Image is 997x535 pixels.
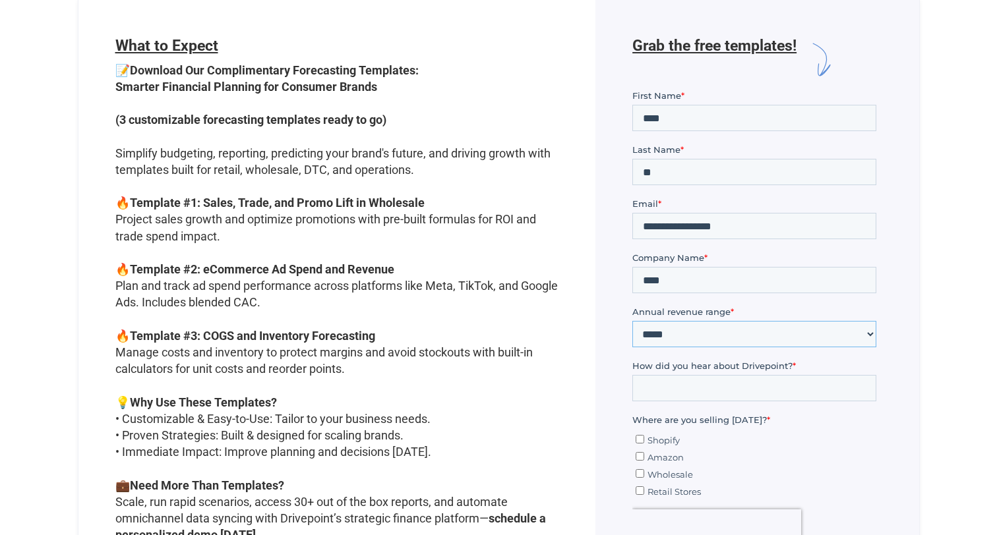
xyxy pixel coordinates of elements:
strong: Need More Than Templates? [130,478,284,492]
img: arrow [797,37,842,82]
strong: Template #1: Sales, Trade, and Promo Lift in Wholesale [130,196,425,210]
h6: Grab the free templates! [632,37,797,82]
strong: Template #2: eCommerce Ad Spend and Revenue [130,262,394,276]
span: What to Expect [115,37,218,55]
strong: Why Use These Templates? [130,395,277,409]
strong: Download Our Complimentary Forecasting Templates: Smarter Financial Planning for Consumer Brands [115,63,419,94]
strong: Template #3: COGS and Inventory Forecasting [130,329,375,343]
strong: (3 customizable forecasting templates ready to go) [115,113,386,127]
